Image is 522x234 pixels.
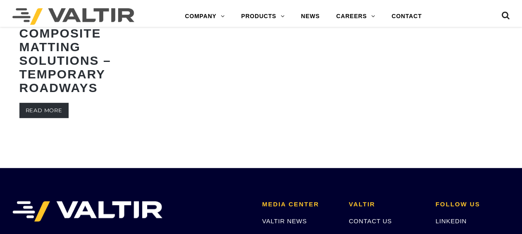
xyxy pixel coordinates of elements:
[328,8,383,25] a: CAREERS
[435,201,510,208] h2: FOLLOW US
[19,103,69,118] a: Read more about “Composite Matting Solutions - Temporary Roadways”
[435,217,467,225] a: LINKEDIN
[176,8,233,25] a: COMPANY
[19,20,126,101] h2: Composite Matting Solutions – Temporary Roadways
[383,8,430,25] a: CONTACT
[349,217,392,225] a: CONTACT US
[293,8,328,25] a: NEWS
[262,217,307,225] a: VALTIR NEWS
[262,201,336,208] h2: MEDIA CENTER
[12,8,134,25] img: Valtir
[233,8,293,25] a: PRODUCTS
[12,201,162,222] img: VALTIR
[349,201,423,208] h2: VALTIR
